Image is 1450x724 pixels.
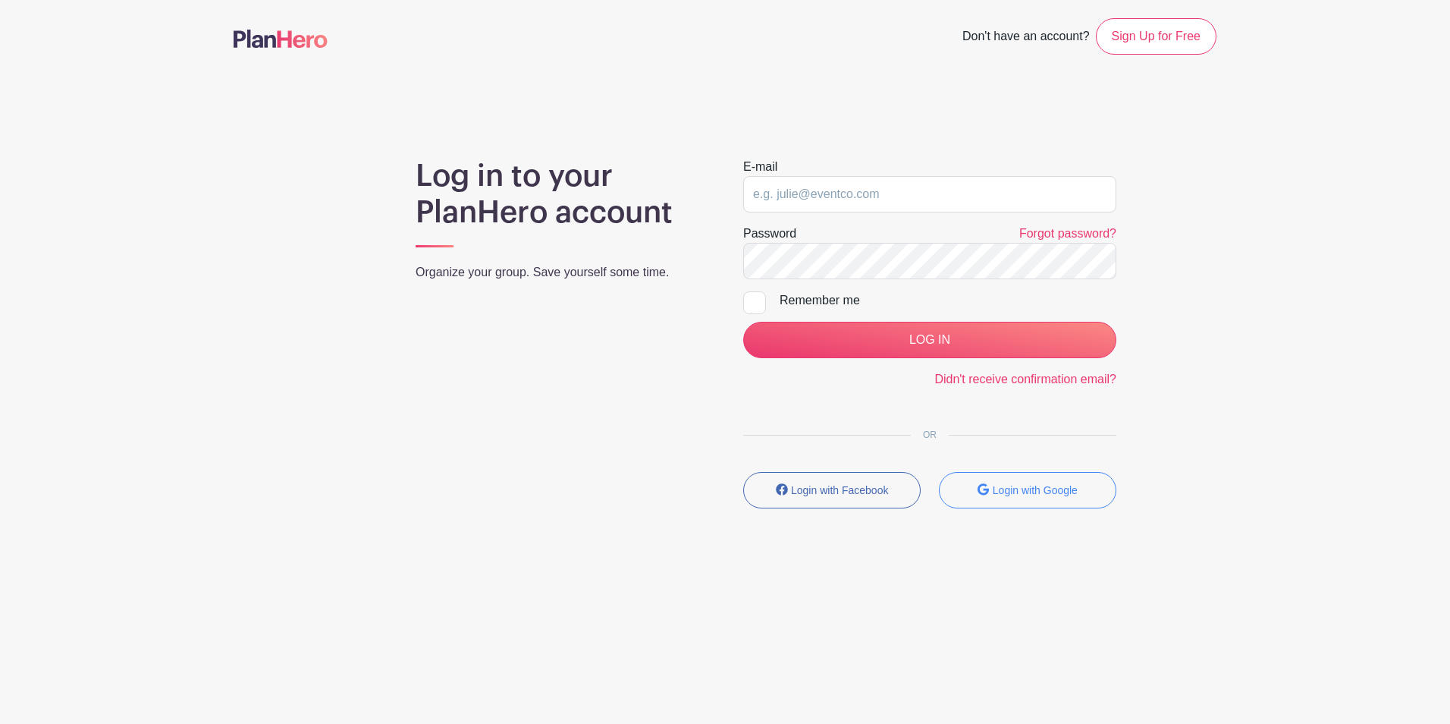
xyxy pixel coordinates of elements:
small: Login with Facebook [791,484,888,496]
span: Don't have an account? [962,21,1090,55]
a: Forgot password? [1019,227,1116,240]
input: LOG IN [743,322,1116,358]
span: OR [911,430,949,440]
label: E-mail [743,158,777,176]
h1: Log in to your PlanHero account [416,158,707,231]
label: Password [743,225,796,243]
div: Remember me [780,291,1116,310]
button: Login with Google [939,472,1116,508]
a: Sign Up for Free [1096,18,1216,55]
button: Login with Facebook [743,472,921,508]
small: Login with Google [993,484,1078,496]
input: e.g. julie@eventco.com [743,176,1116,212]
a: Didn't receive confirmation email? [934,373,1116,386]
img: logo-507f7623f17ff9eddc593b1ce0a138ce2505c220e1c5a4e2b4648c50719b7d32.svg [234,30,328,48]
p: Organize your group. Save yourself some time. [416,263,707,282]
